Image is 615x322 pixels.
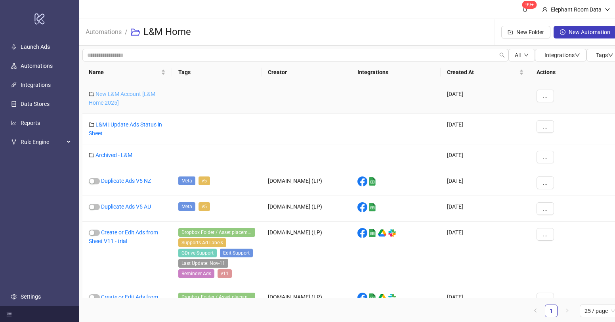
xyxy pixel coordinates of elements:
a: L&M | Update Ads Status in Sheet [89,121,162,136]
span: Reminder Ads [178,269,214,278]
div: [DATE] [441,170,530,196]
li: 1 [545,305,558,317]
th: Created At [441,61,530,83]
a: Duplicate Ads V5 AU [101,203,151,210]
a: Integrations [21,82,51,88]
button: ... [537,120,554,133]
h3: L&M Home [143,26,191,38]
button: New Folder [501,26,550,38]
span: folder [89,152,94,158]
span: New Automation [569,29,610,35]
button: ... [537,90,554,102]
span: Supports Ad Labels [178,238,226,247]
span: Edit Support [220,249,253,257]
span: right [565,308,569,313]
span: folder-open [131,27,140,37]
button: ... [537,151,554,163]
th: Name [82,61,172,83]
span: Dropbox Folder / Asset placement detection [178,228,255,237]
span: New Folder [516,29,544,35]
span: down [605,7,610,12]
span: bell [522,6,528,12]
div: [DOMAIN_NAME] (LP) [262,196,351,222]
span: Tags [596,52,613,58]
span: v5 [199,176,210,185]
th: Creator [262,61,351,83]
span: fork [11,139,17,145]
div: [DATE] [441,196,530,222]
button: right [561,305,573,317]
button: left [529,305,542,317]
li: / [125,19,128,45]
th: Integrations [351,61,441,83]
div: Elephant Room Data [548,5,605,14]
a: Automations [21,63,53,69]
a: New L&M Account [L&M Home 2025] [89,91,155,106]
div: [DOMAIN_NAME] (LP) [262,222,351,286]
span: user [542,7,548,12]
span: ... [543,296,548,302]
span: All [515,52,521,58]
li: Previous Page [529,305,542,317]
div: [DATE] [441,144,530,170]
span: ... [543,231,548,238]
span: ... [543,205,548,212]
span: ... [543,93,548,99]
th: Tags [172,61,262,83]
span: Created At [447,68,518,77]
span: Last Update: Nov-11 [178,259,228,268]
a: Archived - L&M [95,152,132,158]
span: v5 [199,202,210,211]
span: down [575,52,580,58]
span: v11 [218,269,232,278]
span: Name [89,68,159,77]
button: Alldown [508,49,535,61]
span: Dropbox Folder / Asset placement detection [178,293,255,301]
sup: 1610 [522,1,537,9]
span: 25 / page [584,305,615,317]
span: ... [543,180,548,186]
a: Duplicate Ads V5 NZ [101,178,151,184]
span: Meta [178,176,195,185]
span: left [533,308,538,313]
a: 1 [545,305,557,317]
button: Integrationsdown [535,49,586,61]
span: menu-fold [6,311,12,317]
button: ... [537,293,554,305]
span: folder [89,122,94,127]
button: ... [537,176,554,189]
span: down [524,53,529,57]
span: GDrive Support [178,249,217,257]
a: Settings [21,293,41,300]
span: folder [89,91,94,97]
button: ... [537,228,554,241]
a: Automations [84,27,123,36]
span: folder-add [508,29,513,35]
div: [DATE] [441,83,530,114]
span: search [499,52,505,58]
button: ... [537,202,554,215]
div: [DATE] [441,114,530,144]
a: Launch Ads [21,44,50,50]
span: ... [543,123,548,130]
a: Reports [21,120,40,126]
div: [DOMAIN_NAME] (LP) [262,170,351,196]
span: down [608,52,613,58]
span: Integrations [544,52,580,58]
div: [DATE] [441,222,530,286]
span: Meta [178,202,195,211]
a: Create or Edit Ads from Sheet V11 - trial [89,229,158,244]
a: Create or Edit Ads from Sheet V11 | L&M Home | [GEOGRAPHIC_DATA] [89,294,158,318]
a: Data Stores [21,101,50,107]
span: Rule Engine [21,134,64,150]
li: Next Page [561,305,573,317]
span: plus-circle [560,29,565,35]
span: ... [543,154,548,160]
